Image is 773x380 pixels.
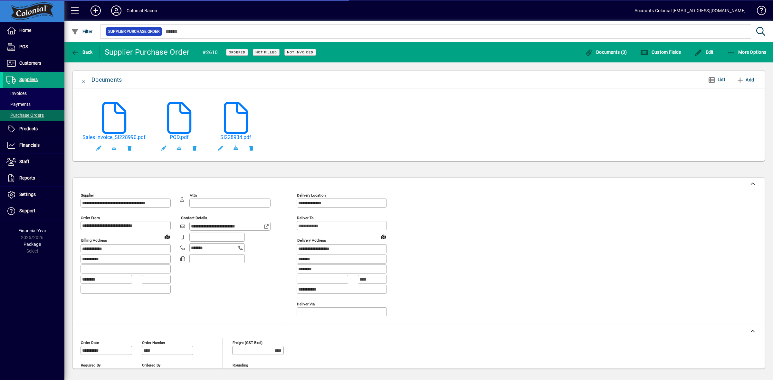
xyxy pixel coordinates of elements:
div: Documents [91,75,122,85]
button: Add [734,74,757,86]
span: Purchase Orders [6,113,44,118]
mat-label: Delivery Location [297,193,326,198]
button: List [703,74,730,86]
a: Customers [3,55,64,71]
mat-label: Deliver To [297,216,314,220]
span: List [718,77,725,82]
span: Not Filled [255,50,277,54]
span: Reports [19,175,35,181]
mat-label: Required by [81,363,100,367]
a: Purchase Orders [3,110,64,121]
button: Remove [187,140,202,156]
a: Home [3,23,64,39]
span: Package [24,242,41,247]
a: Financials [3,137,64,153]
button: Add [85,5,106,16]
button: Custom Fields [639,46,682,58]
button: Remove [122,140,137,156]
span: Supplier Purchase Order [108,28,159,35]
div: Accounts Colonial [EMAIL_ADDRESS][DOMAIN_NAME] [635,5,746,16]
app-page-header-button: Back [64,46,100,58]
div: Colonial Bacon [127,5,157,16]
a: Settings [3,187,64,203]
span: Payments [6,102,31,107]
span: Add [736,75,754,85]
span: Custom Fields [640,50,681,55]
span: Products [19,126,38,131]
span: Settings [19,192,36,197]
span: Customers [19,60,41,66]
button: Edit [693,46,715,58]
div: #2610 [203,47,218,58]
span: Suppliers [19,77,38,82]
span: Invoices [6,91,27,96]
span: Home [19,28,31,33]
a: Products [3,121,64,137]
button: Filter [70,26,94,37]
span: Support [19,208,35,213]
a: SI228934.pdf [213,134,259,140]
mat-label: Supplier [81,193,94,198]
span: Edit [694,50,714,55]
a: Download [228,140,243,156]
a: Payments [3,99,64,110]
mat-label: Order date [81,340,99,345]
mat-label: Order number [142,340,165,345]
a: POD.pdf [156,134,202,140]
mat-label: Ordered by [142,363,160,367]
button: More Options [726,46,768,58]
a: Invoices [3,88,64,99]
a: View on map [378,231,388,242]
mat-label: Rounding [233,363,248,367]
div: Supplier Purchase Order [105,47,190,57]
span: Not Invoiced [287,50,313,54]
a: Download [171,140,187,156]
mat-label: Attn [190,193,197,198]
button: Documents (3) [584,46,629,58]
button: Close [76,72,91,88]
span: Documents (3) [585,50,627,55]
a: Support [3,203,64,219]
button: Edit [156,140,171,156]
mat-label: Order from [81,216,100,220]
a: Staff [3,154,64,170]
span: POS [19,44,28,49]
span: Filter [71,29,93,34]
a: Knowledge Base [752,1,765,22]
a: Download [106,140,122,156]
a: Reports [3,170,64,186]
span: Financials [19,143,40,148]
button: Back [70,46,94,58]
span: More Options [727,50,767,55]
button: Edit [91,140,106,156]
button: Profile [106,5,127,16]
button: Edit [213,140,228,156]
a: View on map [162,231,172,242]
mat-label: Freight (GST excl) [233,340,262,345]
span: Ordered [229,50,245,54]
button: Remove [243,140,259,156]
span: Financial Year [18,228,46,233]
a: Sales Invoice_SI228990.pdf [82,134,146,140]
mat-label: Deliver via [297,302,315,306]
span: Staff [19,159,29,164]
a: POS [3,39,64,55]
span: Back [71,50,93,55]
